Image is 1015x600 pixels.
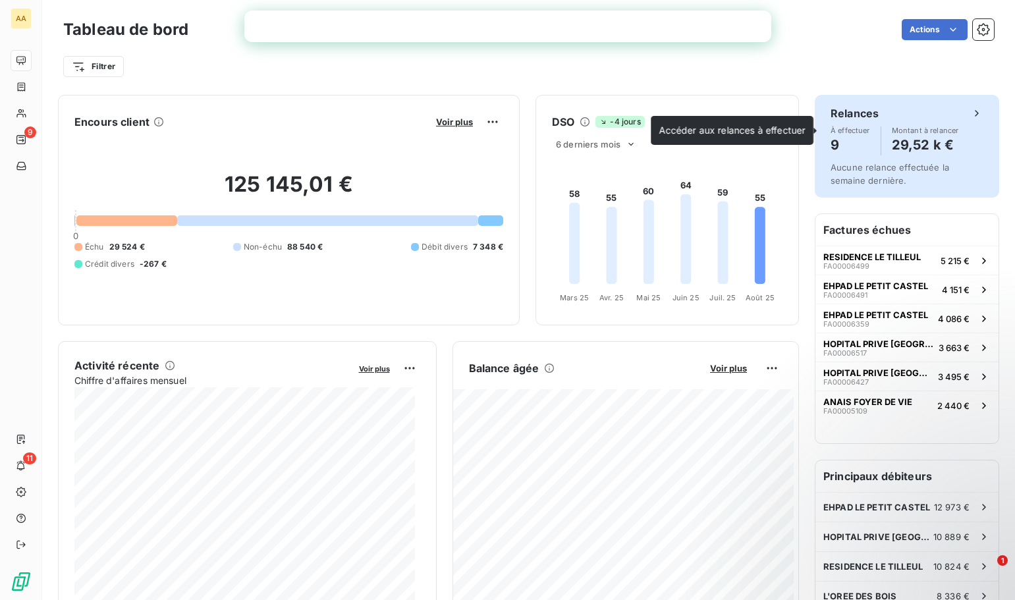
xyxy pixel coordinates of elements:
[85,258,134,270] span: Crédit divers
[970,555,1002,587] iframe: Intercom live chat
[11,8,32,29] div: AA
[469,360,539,376] h6: Balance âgée
[432,116,477,128] button: Voir plus
[892,134,959,155] h4: 29,52 k €
[823,396,912,407] span: ANAIS FOYER DE VIE
[938,371,970,382] span: 3 495 €
[659,124,806,136] span: Accéder aux relances à effectuer
[815,275,999,304] button: EHPAD LE PETIT CASTELFA000064914 151 €
[815,246,999,275] button: RESIDENCE LE TILLEULFA000064995 215 €
[823,561,923,572] span: RESIDENCE LE TILLEUL
[938,314,970,324] span: 4 086 €
[831,162,949,186] span: Aucune relance effectuée la semaine dernière.
[942,285,970,295] span: 4 151 €
[560,293,589,302] tspan: Mars 25
[422,241,468,253] span: Débit divers
[473,241,503,253] span: 7 348 €
[599,293,624,302] tspan: Avr. 25
[672,293,700,302] tspan: Juin 25
[11,129,31,150] a: 9
[823,281,928,291] span: EHPAD LE PETIT CASTEL
[815,362,999,391] button: HOPITAL PRIVE [GEOGRAPHIC_DATA]FA000064273 495 €
[63,18,188,41] h3: Tableau de bord
[23,452,36,464] span: 11
[287,241,323,253] span: 88 540 €
[359,364,390,373] span: Voir plus
[823,252,921,262] span: RESIDENCE LE TILLEUL
[815,333,999,362] button: HOPITAL PRIVE [GEOGRAPHIC_DATA]FA000065173 663 €
[436,117,473,127] span: Voir plus
[63,56,124,77] button: Filtrer
[815,460,999,492] h6: Principaux débiteurs
[823,368,933,378] span: HOPITAL PRIVE [GEOGRAPHIC_DATA]
[937,400,970,411] span: 2 440 €
[74,114,150,130] h6: Encours client
[552,114,574,130] h6: DSO
[823,310,928,320] span: EHPAD LE PETIT CASTEL
[74,171,503,211] h2: 125 145,01 €
[710,363,747,373] span: Voir plus
[752,472,1015,564] iframe: Intercom notifications message
[746,293,775,302] tspan: Août 25
[706,362,751,374] button: Voir plus
[933,561,970,572] span: 10 824 €
[556,139,620,150] span: 6 derniers mois
[892,126,959,134] span: Montant à relancer
[24,126,36,138] span: 9
[831,126,870,134] span: À effectuer
[709,293,736,302] tspan: Juil. 25
[355,362,394,374] button: Voir plus
[815,304,999,333] button: EHPAD LE PETIT CASTELFA000063594 086 €
[939,342,970,353] span: 3 663 €
[902,19,968,40] button: Actions
[823,262,869,270] span: FA00006499
[244,241,282,253] span: Non-échu
[823,407,867,415] span: FA00005109
[73,231,78,241] span: 0
[11,571,32,592] img: Logo LeanPay
[941,256,970,266] span: 5 215 €
[636,293,661,302] tspan: Mai 25
[997,555,1008,566] span: 1
[140,258,167,270] span: -267 €
[74,373,350,387] span: Chiffre d'affaires mensuel
[823,291,867,299] span: FA00006491
[831,134,870,155] h4: 9
[823,320,869,328] span: FA00006359
[74,358,159,373] h6: Activité récente
[244,11,771,42] iframe: Intercom live chat bannière
[815,214,999,246] h6: Factures échues
[85,241,104,253] span: Échu
[823,339,933,349] span: HOPITAL PRIVE [GEOGRAPHIC_DATA]
[823,378,869,386] span: FA00006427
[109,241,145,253] span: 29 524 €
[823,349,867,357] span: FA00006517
[831,105,879,121] h6: Relances
[595,116,644,128] span: -4 jours
[815,391,999,420] button: ANAIS FOYER DE VIEFA000051092 440 €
